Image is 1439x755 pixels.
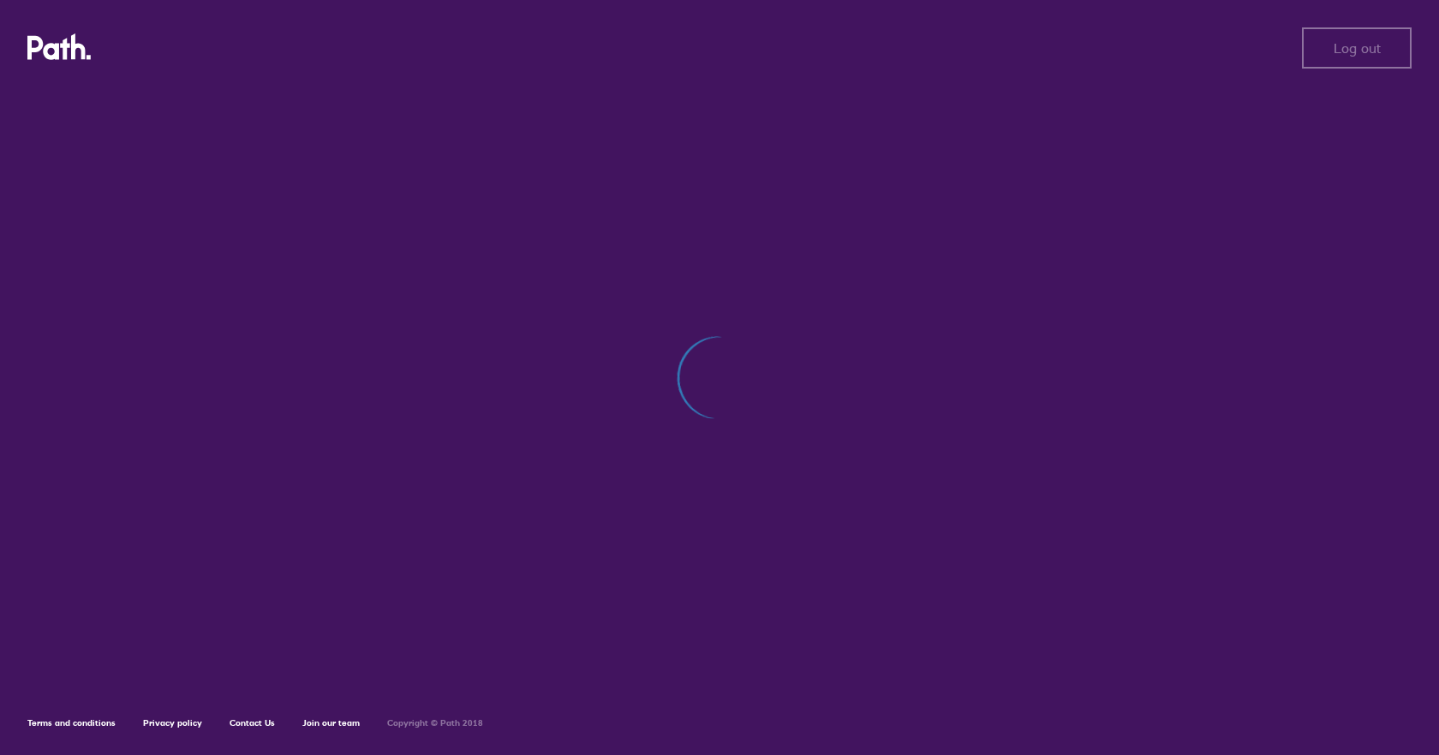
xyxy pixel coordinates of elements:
[1302,27,1412,69] button: Log out
[302,717,360,728] a: Join our team
[27,717,116,728] a: Terms and conditions
[387,718,483,728] h6: Copyright © Path 2018
[143,717,202,728] a: Privacy policy
[1334,40,1381,56] span: Log out
[230,717,275,728] a: Contact Us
